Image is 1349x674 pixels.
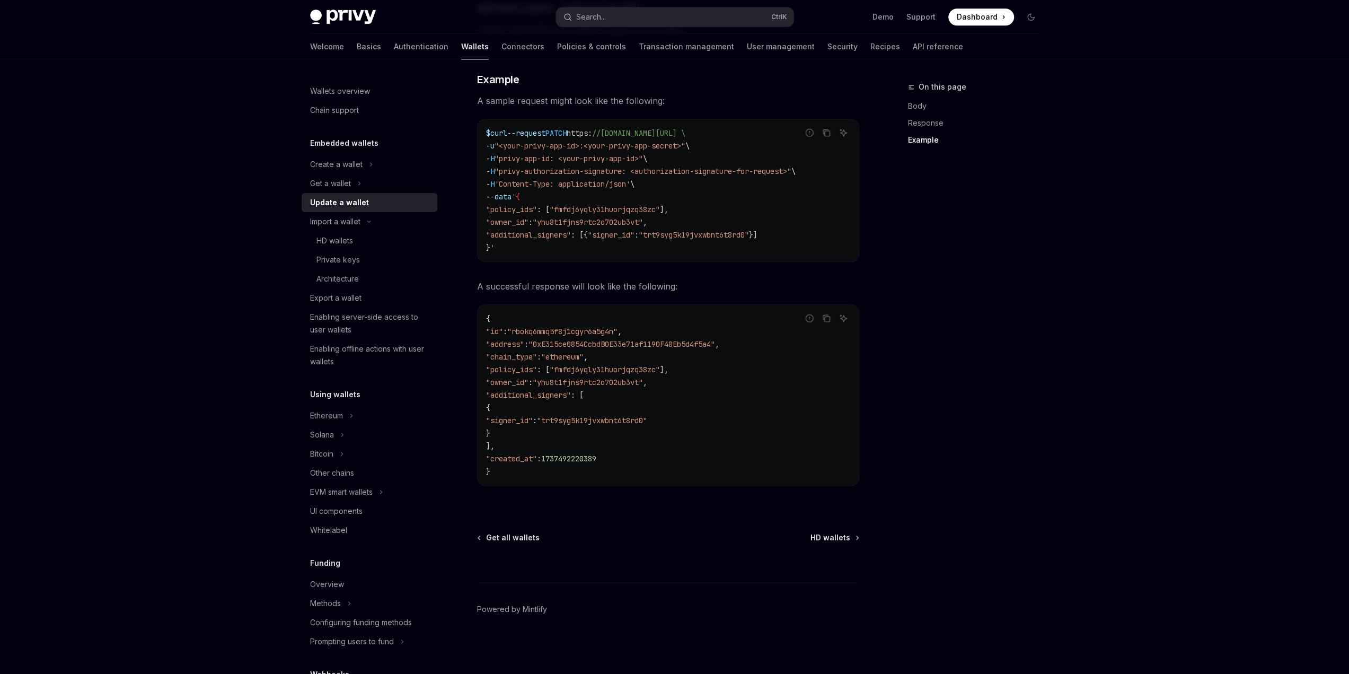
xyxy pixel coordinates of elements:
[461,34,489,59] a: Wallets
[537,365,550,374] span: : [
[660,365,668,374] span: ],
[302,575,437,594] a: Overview
[486,314,490,323] span: {
[592,128,685,138] span: //[DOMAIN_NAME][URL] \
[486,205,537,214] span: "policy_ids"
[477,279,859,294] span: A successful response will look like the following:
[545,128,567,138] span: PATCH
[310,177,351,190] div: Get a wallet
[512,192,516,202] span: '
[541,352,584,362] span: "ethereum"
[394,34,448,59] a: Authentication
[747,34,815,59] a: User management
[302,425,437,444] button: Toggle Solana section
[660,205,668,214] span: ],
[643,217,647,227] span: ,
[556,7,793,27] button: Open search
[908,98,1048,115] a: Body
[919,81,966,93] span: On this page
[490,179,495,189] span: H
[550,205,660,214] span: "fmfdj6yqly31huorjqzq38zc"
[310,616,412,629] div: Configuring funding methods
[490,141,495,151] span: u
[310,409,343,422] div: Ethereum
[836,311,850,325] button: Ask AI
[486,128,490,138] span: $
[870,34,900,59] a: Recipes
[302,101,437,120] a: Chain support
[302,632,437,651] button: Toggle Prompting users to fund section
[618,327,622,336] span: ,
[516,128,545,138] span: request
[571,230,588,240] span: : [{
[486,416,533,425] span: "signer_id"
[310,578,344,591] div: Overview
[486,192,495,202] span: --
[302,502,437,521] a: UI components
[567,128,588,138] span: https
[486,154,490,163] span: -
[310,557,340,570] h5: Funding
[486,441,495,451] span: ],
[310,505,363,518] div: UI components
[302,308,437,339] a: Enabling server-side access to user wallets
[302,613,437,632] a: Configuring funding methods
[819,126,833,139] button: Copy the contents from the code block
[957,12,998,22] span: Dashboard
[486,179,490,189] span: -
[495,167,791,176] span: "privy-authorization-signature: <authorization-signature-for-request>"
[634,230,639,240] span: :
[302,269,437,288] a: Architecture
[302,212,437,231] button: Toggle Import a wallet section
[310,137,378,150] h5: Embedded wallets
[571,390,584,400] span: : [
[486,243,490,252] span: }
[630,179,634,189] span: \
[486,167,490,176] span: -
[495,179,630,189] span: 'Content-Type: application/json'
[486,403,490,413] span: {
[477,93,859,108] span: A sample request might look like the following:
[810,532,850,543] span: HD wallets
[827,34,858,59] a: Security
[302,463,437,483] a: Other chains
[302,483,437,502] button: Toggle EVM smart wallets section
[310,292,362,304] div: Export a wallet
[302,82,437,101] a: Wallets overview
[533,378,643,387] span: "yhu8t1fjns9rtc2o702ub3vt"
[524,339,528,349] span: :
[486,327,503,336] span: "id"
[302,339,437,371] a: Enabling offline actions with user wallets
[908,115,1048,132] a: Response
[639,230,749,240] span: "trt9syg5k19jvxwbnt6t8rd0"
[715,339,719,349] span: ,
[906,12,936,22] a: Support
[749,230,757,240] span: }]
[639,34,734,59] a: Transaction management
[685,141,690,151] span: \
[302,521,437,540] a: Whitelabel
[302,155,437,174] button: Toggle Create a wallet section
[533,416,537,425] span: :
[584,352,588,362] span: ,
[486,365,537,374] span: "policy_ids"
[803,311,816,325] button: Report incorrect code
[310,158,363,171] div: Create a wallet
[486,230,571,240] span: "additional_signers"
[872,12,894,22] a: Demo
[537,205,550,214] span: : [
[490,243,495,252] span: '
[948,8,1014,25] a: Dashboard
[537,416,647,425] span: "trt9syg5k19jvxwbnt6t8rd0"
[819,311,833,325] button: Copy the contents from the code block
[528,217,533,227] span: :
[803,126,816,139] button: Report incorrect code
[1022,8,1039,25] button: Toggle dark mode
[550,365,660,374] span: "fmfdj6yqly31huorjqzq38zc"
[486,339,524,349] span: "address"
[495,141,685,151] span: "<your-privy-app-id>:<your-privy-app-secret>"
[310,635,394,648] div: Prompting users to fund
[588,230,634,240] span: "signer_id"
[310,467,354,479] div: Other chains
[478,532,540,543] a: Get all wallets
